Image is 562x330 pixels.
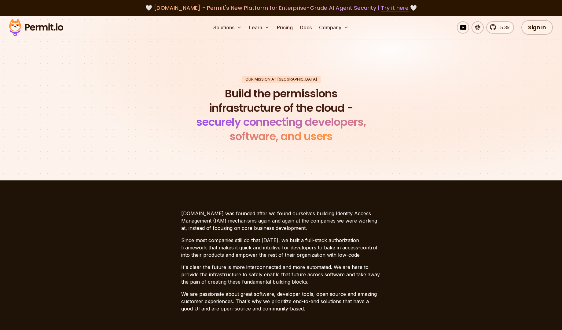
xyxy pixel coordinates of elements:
a: 5.3k [486,21,514,34]
button: Learn [247,21,272,34]
img: Permit logo [6,17,66,38]
h1: Build the permissions infrastructure of the cloud - [188,87,374,144]
p: Since most companies still do that [DATE], we built a full-stack authorization framework that mak... [181,237,381,259]
a: Pricing [274,21,295,34]
div: Our mission at [GEOGRAPHIC_DATA] [242,76,321,83]
a: Try it here [381,4,409,12]
a: Docs [298,21,314,34]
div: 🤍 🤍 [15,4,547,12]
span: 5.3k [497,24,510,31]
button: Company [317,21,351,34]
p: [DOMAIN_NAME] was founded after we found ourselves building Identity Access Management (IAM) mech... [181,210,381,232]
p: It's clear the future is more interconnected and more automated. We are here to provide the infra... [181,263,381,285]
p: We are passionate about great software, developer tools, open source and amazing customer experie... [181,290,381,312]
span: securely connecting developers, software, and users [196,114,366,144]
a: Sign In [521,20,553,35]
button: Solutions [211,21,244,34]
span: [DOMAIN_NAME] - Permit's New Platform for Enterprise-Grade AI Agent Security | [154,4,409,12]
